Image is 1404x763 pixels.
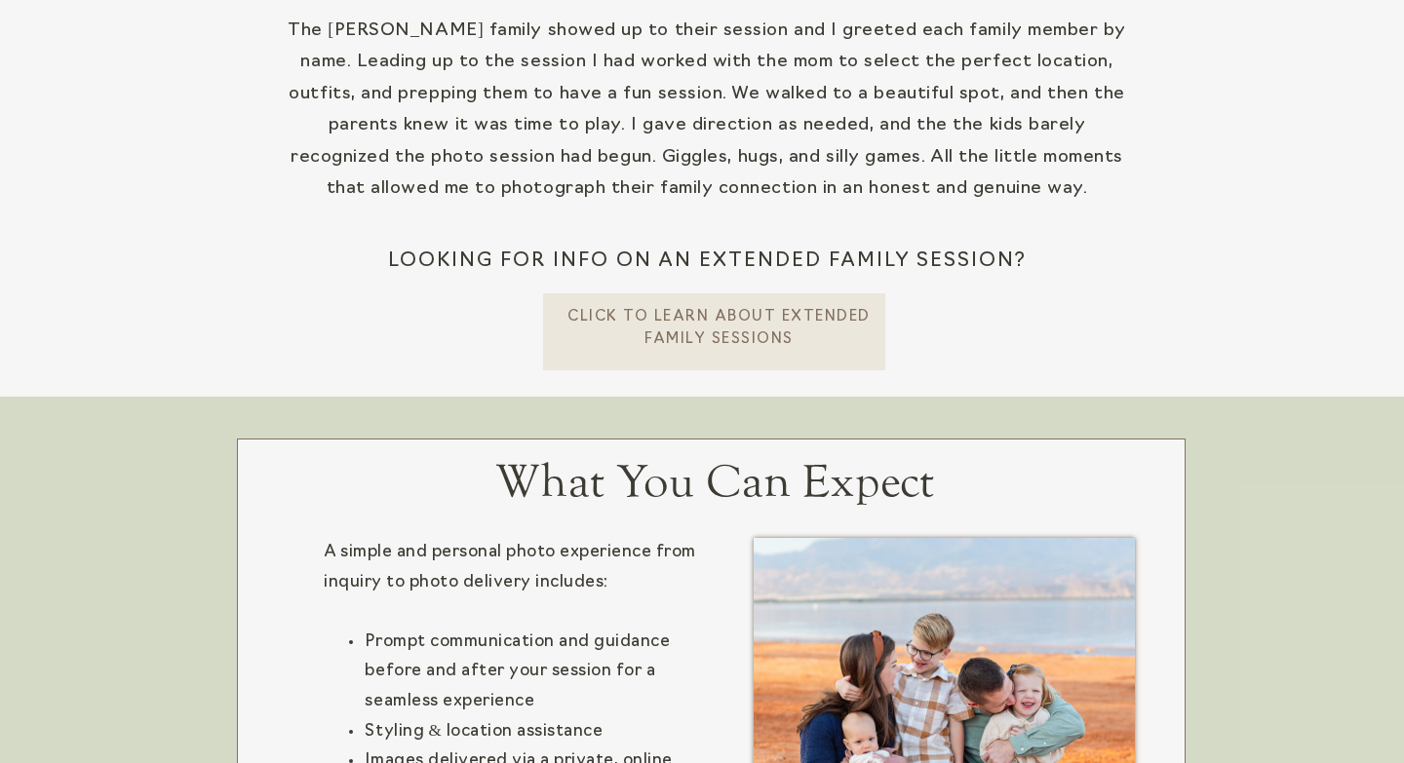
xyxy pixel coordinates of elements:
[364,628,711,717] li: Prompt communication and guidance before and after your session for a seamless experience
[286,16,1128,218] p: The [PERSON_NAME] family showed up to their session and I greeted each family member by name. Lea...
[566,307,872,347] a: CLick To learn about extended Family Sessions
[175,247,1238,303] h2: Looking for info on an extended family session?
[324,538,711,597] div: A simple and personal photo experience from inquiry to photo delivery includes:
[450,457,978,511] h2: What You Can Expect
[364,717,711,747] li: Styling & location assistance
